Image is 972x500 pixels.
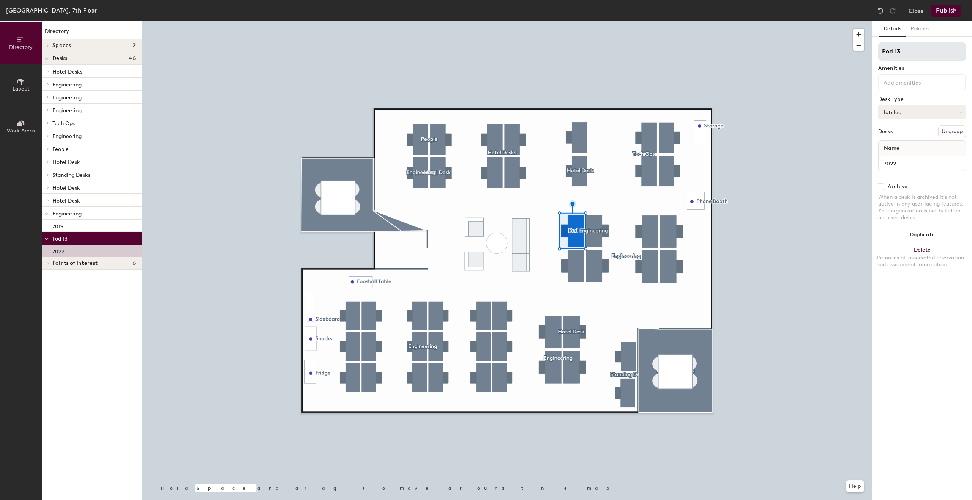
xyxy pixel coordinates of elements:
img: Redo [889,7,896,14]
span: Engineering [52,82,82,88]
input: Unnamed desk [880,158,964,169]
p: 7022 [52,246,65,255]
span: Tech Ops [52,120,75,127]
button: Details [879,21,906,37]
button: Hoteled [878,105,966,119]
span: Hotel Desk [52,159,80,165]
h1: Directory [42,27,142,39]
button: Policies [906,21,934,37]
button: Close [909,5,924,17]
button: Publish [931,5,961,17]
input: Add amenities [882,77,950,86]
span: 6 [133,260,136,266]
div: Archive [888,184,907,190]
span: Engineering [52,133,82,140]
div: Removes all associated reservation and assignment information [877,255,967,268]
div: [GEOGRAPHIC_DATA], 7th Floor [6,6,97,15]
span: Directory [9,44,33,50]
span: Engineering [52,94,82,101]
span: 46 [129,55,136,61]
button: DeleteRemoves all associated reservation and assignment information [872,242,972,276]
div: Desks [878,129,893,135]
span: Standing Desks [52,172,90,178]
div: When a desk is archived it's not active in any user-facing features. Your organization is not bil... [878,194,966,221]
span: Engineering [52,211,82,217]
button: Help [846,480,864,492]
span: Spaces [52,42,71,49]
span: Hotel Desk [52,198,80,204]
span: Points of interest [52,260,98,266]
p: 7019 [52,221,63,230]
button: Duplicate [872,227,972,242]
span: Hotel Desk [52,185,80,191]
span: Layout [13,86,30,92]
span: Desks [52,55,67,61]
button: Ungroup [938,125,966,138]
span: Name [880,142,903,155]
img: Undo [877,7,884,14]
div: Amenities [878,65,966,71]
span: Engineering [52,107,82,114]
span: Hotel Desks [52,69,82,75]
span: People [52,146,69,153]
span: Work Areas [7,127,35,134]
span: Pod 13 [52,236,68,242]
div: Desk Type [878,96,966,102]
span: 2 [133,42,136,49]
